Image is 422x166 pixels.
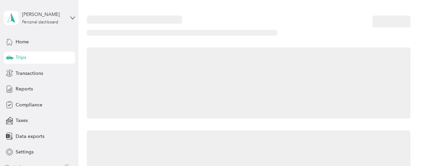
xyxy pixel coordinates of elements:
iframe: Everlance-gr Chat Button Frame [384,128,422,166]
div: [PERSON_NAME] [22,11,64,18]
span: Transactions [16,70,43,77]
span: Reports [16,85,33,92]
span: Settings [16,148,34,155]
span: Home [16,38,29,45]
span: Taxes [16,117,28,124]
span: Trips [16,54,26,61]
div: Personal dashboard [22,20,58,24]
span: Data exports [16,133,44,140]
span: Compliance [16,101,42,108]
